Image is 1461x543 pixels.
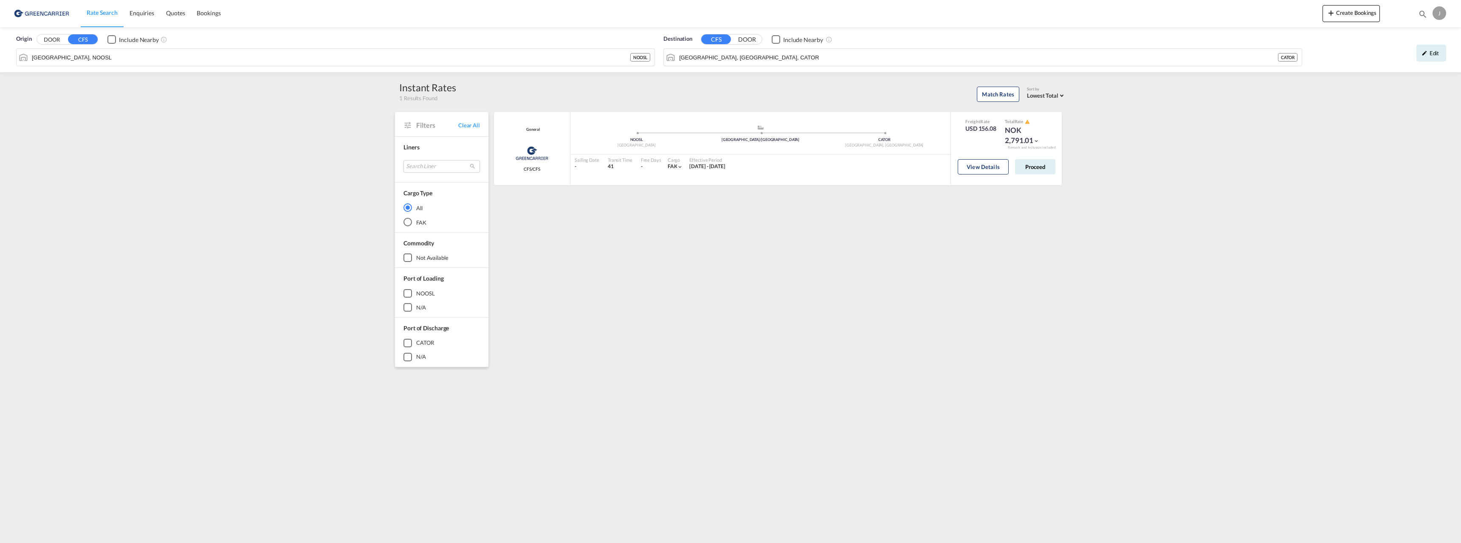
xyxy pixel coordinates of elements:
button: Match Rates [977,87,1019,102]
md-icon: icon-chevron-down [1033,138,1039,144]
md-radio-button: All [403,203,480,212]
div: Sailing Date [575,157,599,163]
span: Origin [16,35,31,43]
div: icon-pencilEdit [1416,45,1446,62]
md-checkbox: CATOR [403,339,480,347]
md-checkbox: Checkbox No Ink [107,35,159,44]
div: NOK 2,791.01 [1005,125,1047,146]
div: J [1433,6,1446,20]
md-radio-button: FAK [403,218,480,226]
md-icon: icon-magnify [1418,9,1427,19]
div: - [575,163,599,170]
div: Cargo [668,157,683,163]
div: - [641,163,643,170]
div: Remark and Inclusion included [1001,145,1062,150]
div: Instant Rates [399,81,456,94]
div: Contract / Rate Agreement / Tariff / Spot Pricing Reference Number: General [524,127,540,132]
button: Proceed [1015,159,1055,174]
span: 1 Results Found [399,94,437,102]
md-icon: icon-chevron-down [677,164,683,170]
input: Search by Port [32,51,630,64]
span: Quotes [166,9,185,17]
img: Greencarrier Consolidators [513,143,551,164]
div: [GEOGRAPHIC_DATA]/[GEOGRAPHIC_DATA] [699,137,823,143]
span: [DATE] - [DATE] [689,163,725,169]
md-checkbox: N/A [403,353,480,361]
md-input-container: Toronto, ON, CATOR [664,49,1302,66]
div: Free Days [641,157,661,163]
span: Filters [416,121,458,130]
div: 01 Sep 2025 - 30 Sep 2025 [689,163,725,170]
span: Destination [663,35,692,43]
button: View Details [958,159,1009,174]
button: icon-alert [1024,118,1030,125]
span: Clear All [458,121,480,129]
div: not available [416,254,448,262]
div: CATOR [822,137,946,143]
md-icon: Unchecked: Ignores neighbouring ports when fetching rates.Checked : Includes neighbouring ports w... [826,36,832,43]
div: USD 156.08 [965,124,996,133]
div: Effective Period [689,157,725,163]
span: General [524,127,540,132]
button: CFS [701,34,731,44]
md-icon: icon-pencil [1422,50,1427,56]
div: N/A [416,353,426,360]
div: [GEOGRAPHIC_DATA], [GEOGRAPHIC_DATA] [822,143,946,148]
md-checkbox: NOOSL [403,289,480,298]
div: N/A [416,304,426,311]
img: e39c37208afe11efa9cb1d7a6ea7d6f5.png [13,4,70,23]
span: Liners [403,143,419,151]
div: Sort by [1027,87,1066,92]
md-icon: icon-alert [1025,119,1030,124]
div: Cargo Type [403,189,432,197]
button: DOOR [37,35,67,45]
div: 41 [608,163,632,170]
span: Port of Loading [403,275,444,282]
input: Search by Port [679,51,1278,64]
span: Enquiries [130,9,154,17]
div: [GEOGRAPHIC_DATA] [575,143,699,148]
span: Lowest Total [1027,92,1058,99]
div: Total Rate [1005,118,1047,125]
md-icon: assets/icons/custom/ship-fill.svg [756,125,766,129]
span: Rate Search [87,9,118,16]
md-checkbox: Checkbox No Ink [772,35,823,44]
div: NOOSL [416,290,435,297]
div: CATOR [416,339,434,346]
md-select: Select: Lowest Total [1027,90,1066,100]
div: NOOSL [630,53,651,62]
div: icon-magnify [1418,9,1427,22]
div: Freight Rate [965,118,996,124]
button: CFS [68,34,98,44]
md-checkbox: N/A [403,303,480,312]
md-icon: Unchecked: Ignores neighbouring ports when fetching rates.Checked : Includes neighbouring ports w... [161,36,167,43]
div: Include Nearby [119,36,159,44]
span: FAK [668,163,677,169]
span: Commodity [403,239,434,247]
div: Transit Time [608,157,632,163]
div: NOOSL [575,137,699,143]
md-icon: icon-plus 400-fg [1326,8,1336,18]
md-input-container: Oslo, NOOSL [17,49,654,66]
span: Port of Discharge [403,324,449,332]
div: CATOR [1278,53,1298,62]
button: DOOR [732,35,762,45]
button: icon-plus 400-fgCreate Bookings [1323,5,1380,22]
div: Include Nearby [783,36,823,44]
span: CFS/CFS [524,166,540,172]
span: Bookings [197,9,220,17]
